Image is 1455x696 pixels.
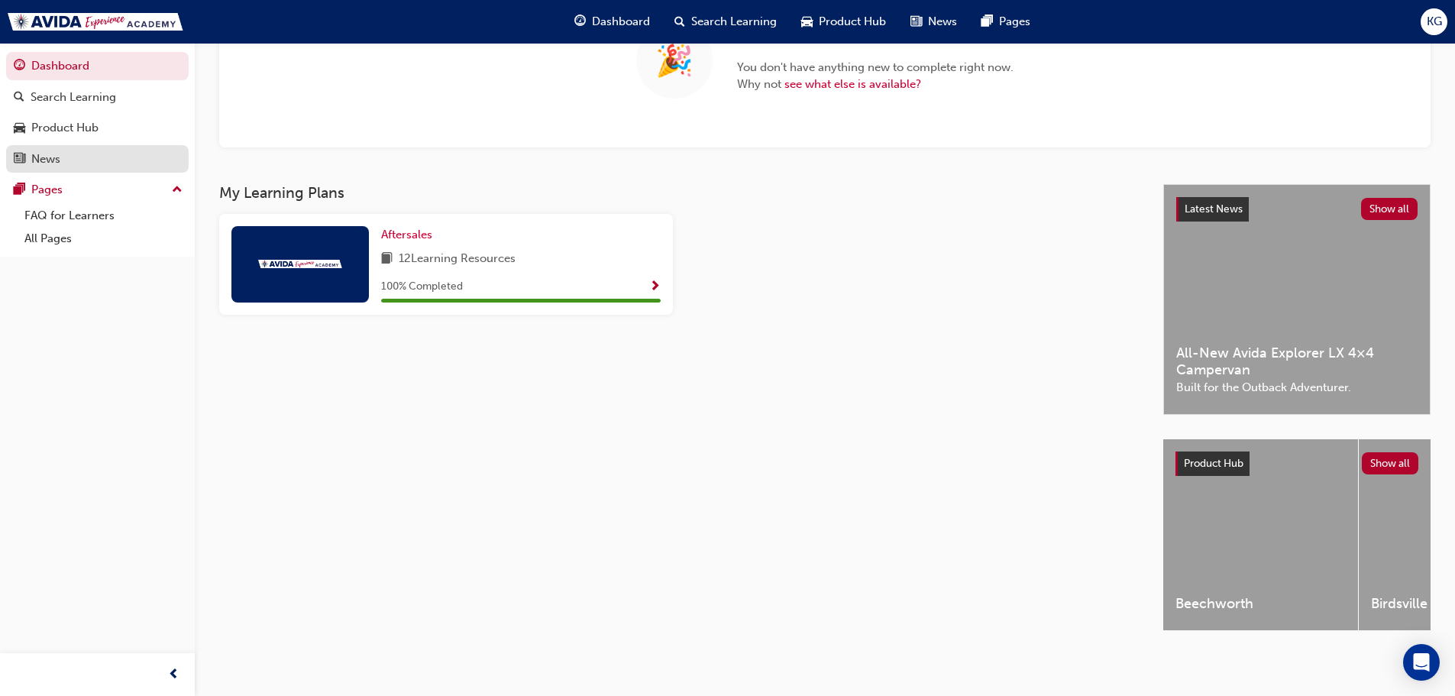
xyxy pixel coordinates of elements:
[999,13,1030,31] span: Pages
[14,153,25,167] span: news-icon
[819,13,886,31] span: Product Hub
[31,119,99,137] div: Product Hub
[1176,197,1418,222] a: Latest NewsShow all
[1175,452,1418,476] a: Product HubShow all
[674,12,685,31] span: search-icon
[655,52,694,70] span: 🎉
[649,277,661,296] button: Show Progress
[1361,198,1418,220] button: Show all
[1176,345,1418,379] span: All-New Avida Explorer LX 4×4 Campervan
[1362,452,1419,474] button: Show all
[1427,13,1442,31] span: KG
[1421,8,1447,35] button: KG
[172,180,183,200] span: up-icon
[789,6,898,37] a: car-iconProduct Hub
[1185,202,1243,215] span: Latest News
[8,13,183,31] img: Trak
[14,91,24,105] span: search-icon
[1176,379,1418,397] span: Built for the Outback Adventurer.
[381,226,438,244] a: Aftersales
[737,76,1014,93] span: Why not
[928,13,957,31] span: News
[649,280,661,294] span: Show Progress
[6,176,189,204] button: Pages
[381,250,393,269] span: book-icon
[31,89,116,106] div: Search Learning
[6,83,189,112] a: Search Learning
[592,13,650,31] span: Dashboard
[1184,457,1243,470] span: Product Hub
[1163,439,1358,630] a: Beechworth
[399,250,516,269] span: 12 Learning Resources
[737,59,1014,76] span: You don't have anything new to complete right now.
[31,151,60,168] div: News
[18,227,189,251] a: All Pages
[6,52,189,80] a: Dashboard
[910,12,922,31] span: news-icon
[258,260,342,268] img: Trak
[219,184,1139,202] h3: My Learning Plans
[6,49,189,176] button: DashboardSearch LearningProduct HubNews
[6,114,189,142] a: Product Hub
[981,12,993,31] span: pages-icon
[14,183,25,197] span: pages-icon
[562,6,662,37] a: guage-iconDashboard
[784,77,921,91] a: see what else is available?
[14,121,25,135] span: car-icon
[662,6,789,37] a: search-iconSearch Learning
[969,6,1043,37] a: pages-iconPages
[898,6,969,37] a: news-iconNews
[168,665,179,685] span: prev-icon
[1403,644,1440,681] div: Open Intercom Messenger
[6,145,189,173] a: News
[1175,595,1346,613] span: Beechworth
[381,228,432,241] span: Aftersales
[801,12,813,31] span: car-icon
[574,12,586,31] span: guage-icon
[14,60,25,73] span: guage-icon
[1163,184,1431,415] a: Latest NewsShow allAll-New Avida Explorer LX 4×4 CampervanBuilt for the Outback Adventurer.
[18,204,189,228] a: FAQ for Learners
[381,278,463,296] span: 100 % Completed
[691,13,777,31] span: Search Learning
[31,181,63,199] div: Pages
